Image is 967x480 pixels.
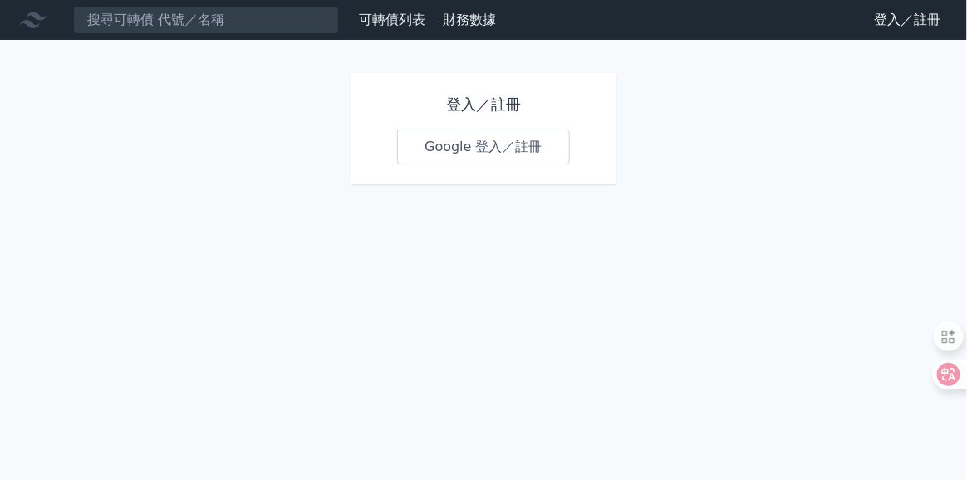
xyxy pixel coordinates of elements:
h1: 登入／註冊 [397,93,570,116]
a: 財務數據 [443,12,496,27]
input: 搜尋可轉債 代號／名稱 [73,6,339,34]
a: 可轉債列表 [359,12,425,27]
a: Google 登入／註冊 [397,130,570,164]
a: 登入／註冊 [861,7,954,33]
